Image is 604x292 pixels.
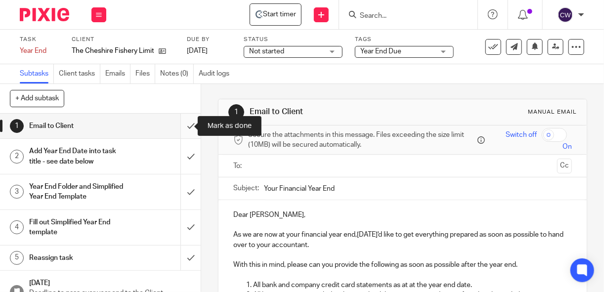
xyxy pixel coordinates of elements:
h1: Email to Client [250,107,424,117]
h1: Fill out Simplified Year End template [29,215,124,240]
span: On [562,142,572,152]
a: Subtasks [20,64,54,83]
label: Due by [187,36,231,43]
span: Secure the attachments in this message. Files exceeding the size limit (10MB) will be secured aut... [248,130,475,150]
div: 3 [10,185,24,199]
span: [DATE] [187,47,208,54]
img: svg%3E [558,7,573,23]
h1: Reassign task [29,250,124,265]
input: Search [359,12,448,21]
div: 2 [10,150,24,164]
p: All bank and company credit card statements as at at the year end date. [253,280,572,290]
span: Year End Due [360,48,401,55]
label: Client [72,36,174,43]
a: Files [135,64,155,83]
label: Status [244,36,343,43]
label: Subject: [233,183,259,193]
h1: Email to Client [29,119,124,133]
div: 1 [228,104,244,120]
label: Task [20,36,59,43]
label: Tags [355,36,454,43]
div: Year End [20,46,59,56]
img: Pixie [20,8,69,21]
h1: [DATE] [29,276,191,288]
p: As we are now at your financial year end,[DATE]'d like to get everything prepared as soon as poss... [233,230,572,250]
p: With this in mind, please can you provide the following as soon as possible after the year end. [233,260,572,270]
label: To: [233,161,244,171]
a: Emails [105,64,130,83]
a: Client tasks [59,64,100,83]
a: Notes (0) [160,64,194,83]
div: Manual email [528,108,577,116]
a: The Cheshire Fishery Limited - Year End [250,3,302,26]
h1: Add Year End Date into task title - see date below [29,144,124,169]
h1: Year End Folder and Simplified Year End Template [29,179,124,205]
div: 4 [10,220,24,234]
button: Cc [557,159,572,173]
a: Audit logs [199,64,234,83]
p: The Cheshire Fishery Limited [72,46,154,56]
button: + Add subtask [10,90,64,107]
div: 5 [10,251,24,265]
div: 1 [10,119,24,133]
p: Dear [PERSON_NAME], [233,210,572,220]
span: Not started [249,48,284,55]
span: Start timer [263,9,296,19]
span: Switch off [506,130,537,140]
